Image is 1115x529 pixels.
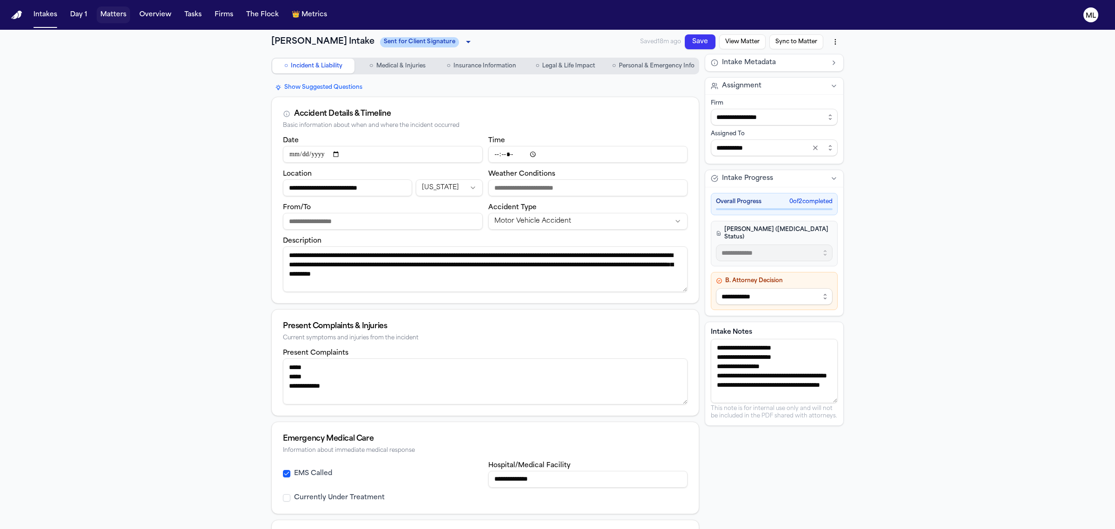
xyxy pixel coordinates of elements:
[488,146,688,163] input: Incident time
[619,62,695,70] span: Personal & Emergency Info
[271,82,366,93] button: Show Suggested Questions
[283,179,412,196] input: Incident location
[283,213,483,230] input: From/To destination
[789,198,833,205] span: 0 of 2 completed
[30,7,61,23] button: Intakes
[525,59,607,73] button: Go to Legal & Life Impact
[716,226,833,241] h4: [PERSON_NAME] ([MEDICAL_DATA] Status)
[711,99,838,107] div: Firm
[488,204,537,211] label: Accident Type
[722,58,776,67] span: Intake Metadata
[711,339,838,403] textarea: Intake notes
[283,358,688,404] textarea: Present complaints
[376,62,426,70] span: Medical & Injuries
[283,321,688,332] div: Present Complaints & Injuries
[711,130,838,138] div: Assigned To
[283,350,348,357] label: Present Complaints
[716,198,761,205] span: Overall Progress
[211,7,237,23] button: Firms
[284,61,288,71] span: ○
[283,137,299,144] label: Date
[711,139,838,156] input: Assign to staff member
[283,335,688,342] div: Current symptoms and injuries from the incident
[536,61,539,71] span: ○
[283,171,312,178] label: Location
[711,109,838,126] input: Select firm
[488,171,555,178] label: Weather Conditions
[356,59,439,73] button: Go to Medical & Injuries
[705,78,843,94] button: Assignment
[716,277,833,284] h4: B. Attorney Decision
[271,35,374,48] h1: [PERSON_NAME] Intake
[11,11,22,20] img: Finch Logo
[542,62,595,70] span: Legal & Life Impact
[380,35,474,48] div: Update intake status
[769,34,823,49] button: Sync to Matter
[685,34,715,49] button: Save
[181,7,205,23] button: Tasks
[288,7,331,23] button: crownMetrics
[722,81,761,91] span: Assignment
[283,146,483,163] input: Incident date
[11,11,22,20] a: Home
[283,204,311,211] label: From/To
[97,7,130,23] button: Matters
[488,471,688,488] input: Hospital or medical facility
[722,174,773,183] span: Intake Progress
[294,493,385,503] label: Currently Under Treatment
[294,108,391,119] div: Accident Details & Timeline
[719,34,766,49] button: View Matter
[416,179,482,196] button: Incident state
[294,469,332,478] label: EMS Called
[66,7,91,23] button: Day 1
[705,54,843,71] button: Intake Metadata
[488,462,571,469] label: Hospital/Medical Facility
[488,179,688,196] input: Weather conditions
[446,61,450,71] span: ○
[243,7,282,23] button: The Flock
[808,139,823,156] button: Clear selection
[488,137,505,144] label: Time
[453,62,516,70] span: Insurance Information
[640,38,681,46] span: Saved 18m ago
[827,33,844,50] button: More actions
[612,61,616,71] span: ○
[283,238,321,245] label: Description
[711,328,838,337] label: Intake Notes
[369,61,373,71] span: ○
[283,246,688,292] textarea: Incident description
[705,170,843,187] button: Intake Progress
[711,405,838,420] p: This note is for internal use only and will not be included in the PDF shared with attorneys.
[440,59,523,73] button: Go to Insurance Information
[283,433,688,444] div: Emergency Medical Care
[609,59,698,73] button: Go to Personal & Emergency Info
[136,7,175,23] button: Overview
[272,59,354,73] button: Go to Incident & Liability
[380,37,459,47] span: Sent for Client Signature
[283,447,688,454] div: Information about immediate medical response
[291,62,342,70] span: Incident & Liability
[283,122,688,129] div: Basic information about when and where the incident occurred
